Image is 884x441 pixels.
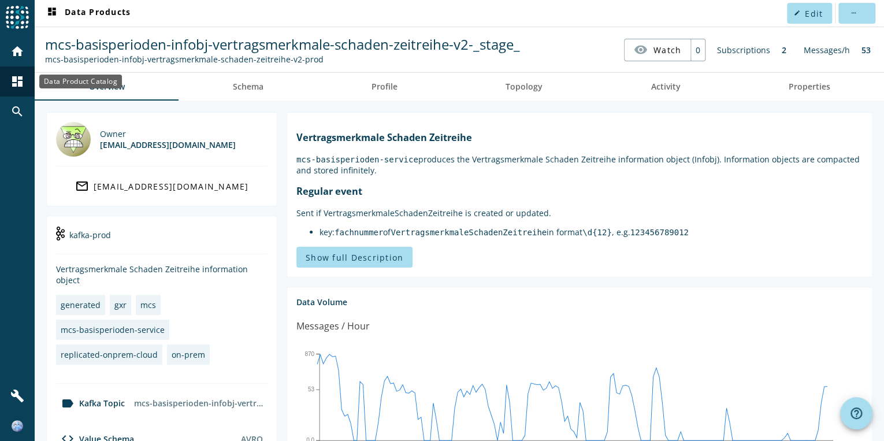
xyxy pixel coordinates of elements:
div: 53 [856,39,876,61]
div: mcs-basisperioden-infobj-vertragsmerkmale-schaden-zeitreihe-v2-prod [129,393,268,413]
span: Show full Description [306,252,403,263]
span: Data Products [45,6,131,20]
code: 123456789012 [630,228,689,237]
li: value: VertragsmerkmaleSchadenZeitreihe as specified in the AVRO schema [320,238,863,249]
div: Subscriptions [711,39,776,61]
span: Topology [506,83,543,91]
img: galaxyrangers@mobi.ch [56,122,91,157]
span: Watch [653,40,681,60]
img: kafka-prod [56,227,65,240]
div: kafka-prod [56,225,268,254]
mat-icon: build [10,389,24,403]
div: on-prem [172,349,205,360]
mat-icon: dashboard [45,6,59,20]
div: [EMAIL_ADDRESS][DOMAIN_NAME] [94,181,249,192]
mat-icon: home [10,45,24,58]
span: Activity [651,83,680,91]
mat-icon: help_outline [849,406,863,420]
h1: Regular event [296,185,863,198]
div: Data Product Catalog [39,75,122,88]
button: Show full Description [296,247,413,268]
p: produces the Vertragsmerkmale Schaden Zeitreihe information object (Infobj). Information objects ... [296,154,863,176]
div: Data Volume [296,297,863,307]
span: Properties [788,83,830,91]
div: generated [61,299,101,310]
code: VertragsmerkmaleSchadenZeitreihe [391,228,547,237]
div: mcs [140,299,156,310]
button: Edit [787,3,832,24]
span: Edit [805,8,823,19]
div: Vertragsmerkmale Schaden Zeitreihe information object [56,264,268,286]
mat-icon: visibility [634,43,648,57]
code: fachnummer [335,228,383,237]
div: Kafka Topic [56,396,125,410]
p: Sent if VertragsmerkmaleSchadenZeitreihe is created or updated. [296,207,863,218]
div: 0 [690,39,705,61]
text: 870 [304,351,314,357]
text: 53 [308,386,315,392]
div: Messages/h [798,39,856,61]
button: Data Products [40,3,135,24]
span: Profile [372,83,398,91]
code: mcs-basisperioden-service [296,155,418,164]
div: replicated-onprem-cloud [61,349,158,360]
div: gxr [114,299,127,310]
mat-icon: more_horiz [850,10,856,16]
span: mcs-basisperioden-infobj-vertragsmerkmale-schaden-zeitreihe-v2-_stage_ [45,35,520,54]
span: Overview [89,83,125,91]
a: [EMAIL_ADDRESS][DOMAIN_NAME] [56,176,268,197]
div: Kafka Topic: mcs-basisperioden-infobj-vertragsmerkmale-schaden-zeitreihe-v2-prod [45,54,520,65]
span: Schema [233,83,263,91]
mat-icon: mail_outline [75,179,89,193]
code: \d{12} [582,228,612,237]
h1: Vertragsmerkmale Schaden Zeitreihe [296,131,863,144]
button: Watch [625,39,690,60]
div: [EMAIL_ADDRESS][DOMAIN_NAME] [100,139,236,150]
div: mcs-basisperioden-service [61,324,165,335]
mat-icon: label [61,396,75,410]
mat-icon: search [10,105,24,118]
li: key: of in format , e.g. [320,227,863,238]
div: Messages / Hour [296,319,370,333]
mat-icon: dashboard [10,75,24,88]
img: 0508b00324e4538be1cff3a3624debf0 [12,420,23,432]
div: 2 [776,39,792,61]
div: Owner [100,128,236,139]
mat-icon: edit [794,10,800,16]
img: spoud-logo.svg [6,6,29,29]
